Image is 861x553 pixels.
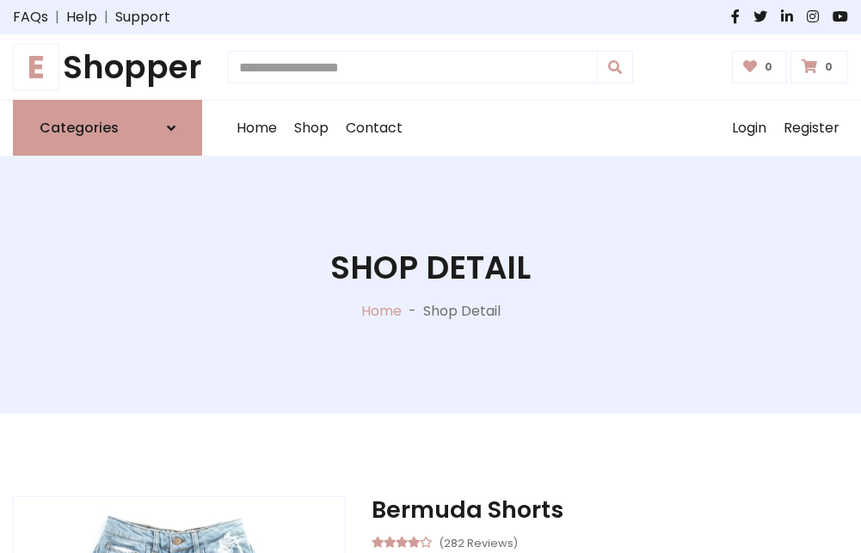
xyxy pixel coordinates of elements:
[228,101,286,156] a: Home
[115,7,170,28] a: Support
[760,59,777,75] span: 0
[790,51,848,83] a: 0
[361,301,402,321] a: Home
[372,496,848,524] h3: Bermuda Shorts
[423,301,501,322] p: Shop Detail
[13,48,202,86] a: EShopper
[13,7,48,28] a: FAQs
[775,101,848,156] a: Register
[821,59,837,75] span: 0
[13,100,202,156] a: Categories
[48,7,66,28] span: |
[13,48,202,86] h1: Shopper
[337,101,411,156] a: Contact
[66,7,97,28] a: Help
[40,120,119,136] h6: Categories
[723,101,775,156] a: Login
[13,44,59,90] span: E
[732,51,788,83] a: 0
[97,7,115,28] span: |
[439,531,518,552] small: (282 Reviews)
[286,101,337,156] a: Shop
[330,249,531,286] h1: Shop Detail
[402,301,423,322] p: -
